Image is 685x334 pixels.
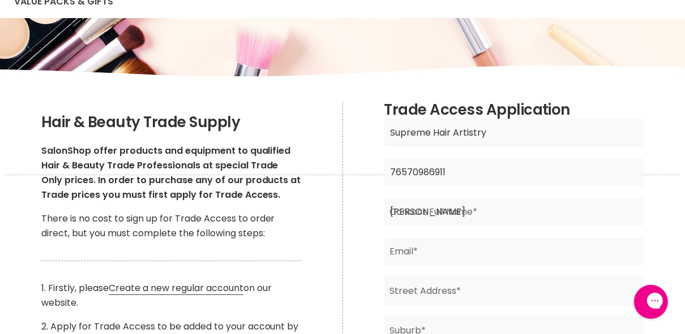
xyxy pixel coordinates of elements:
[41,281,302,310] p: 1. Firstly, please on our website.
[41,114,302,131] h2: Hair & Beauty Trade Supply
[41,144,302,202] p: SalonShop offer products and equipment to qualified Hair & Beauty Trade Professionals at special ...
[384,102,644,119] h2: Trade Access Application
[628,281,674,323] iframe: Gorgias live chat messenger
[109,281,243,295] a: Create a new regular account
[41,211,302,241] p: There is no cost to sign up for Trade Access to order direct, but you must complete the following...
